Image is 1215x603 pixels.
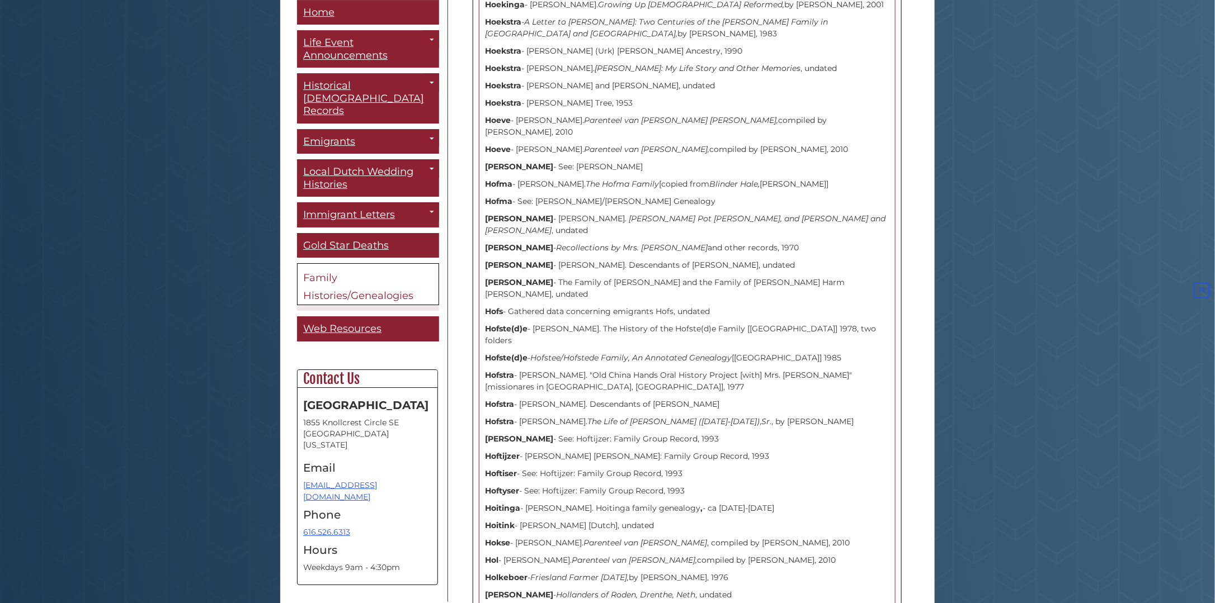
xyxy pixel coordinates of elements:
[485,434,553,444] strong: [PERSON_NAME]
[485,353,528,363] strong: Hofste(d)e
[587,416,760,426] i: The Life of [PERSON_NAME] ([DATE]-[DATE])
[485,306,503,316] strong: Hofs
[485,450,889,462] p: - [PERSON_NAME] [PERSON_NAME]: Family Group Record, 1993
[485,97,889,109] p: - [PERSON_NAME] Tree, 1953
[485,115,889,138] p: - [PERSON_NAME]. compiled by [PERSON_NAME], 2010
[485,46,521,56] strong: Hoekstra
[530,353,732,363] i: Hofstee/Hofstede Family, An Annotated Genealogy
[485,196,512,206] strong: Hofma
[485,17,828,39] i: A Letter to [PERSON_NAME]: Two Centuries of the [PERSON_NAME] Family in [GEOGRAPHIC_DATA] and [GE...
[485,80,521,91] strong: Hoekstra
[485,369,889,393] p: - [PERSON_NAME]. "Old China Hands Oral History Project [with] Mrs. [PERSON_NAME]" [missionares in...
[485,178,889,190] p: - [PERSON_NAME]. [copied from [PERSON_NAME]]
[485,416,514,426] strong: Hofstra
[485,572,889,583] p: - by [PERSON_NAME], 1976
[556,243,708,253] i: Recollections by Mrs. [PERSON_NAME]
[485,260,553,270] strong: [PERSON_NAME]
[485,370,514,380] strong: Hofstra
[485,259,889,271] p: - [PERSON_NAME]. Descendants of [PERSON_NAME], undated
[700,503,703,513] strong: ,
[485,17,521,27] strong: Hoekstra
[485,520,515,530] strong: Hoitink
[485,502,889,514] p: - [PERSON_NAME]. Hoitinga family genealogy - ca [DATE]-[DATE]
[298,370,437,388] h2: Contact Us
[303,480,377,502] a: [EMAIL_ADDRESS][DOMAIN_NAME]
[303,544,432,556] h4: Hours
[485,63,521,73] strong: Hoekstra
[485,451,520,461] strong: Hoftijzer
[297,203,439,228] a: Immigrant Letters
[485,538,510,548] strong: Hokse
[572,555,697,565] i: Parenteel van [PERSON_NAME],
[485,277,889,300] p: - The Family of [PERSON_NAME] and the Family of [PERSON_NAME] Harm [PERSON_NAME], undated
[595,63,800,73] i: [PERSON_NAME]: My Life Story and Other Memories
[485,485,889,497] p: - See: Hoftijzer: Family Group Record, 1993
[586,179,659,189] i: The Hofma Family
[297,129,439,154] a: Emigrants
[485,80,889,92] p: - [PERSON_NAME] and [PERSON_NAME], undated
[303,527,350,537] a: 616.526.6313
[584,115,778,125] i: Parenteel van [PERSON_NAME] [PERSON_NAME],
[485,179,512,189] strong: Hofma
[485,162,553,172] strong: [PERSON_NAME]
[485,590,553,600] strong: [PERSON_NAME]
[485,520,889,531] p: - [PERSON_NAME] [Dutch], undated
[297,160,439,197] a: Local Dutch Wedding Histories
[485,115,511,125] strong: Hoeve
[297,31,439,68] a: Life Event Announcements
[485,98,521,108] strong: Hoekstra
[485,161,889,173] p: - See: [PERSON_NAME]
[485,213,886,235] i: . [PERSON_NAME] Pot [PERSON_NAME], and [PERSON_NAME] and [PERSON_NAME]
[485,554,889,566] p: - [PERSON_NAME]. compiled by [PERSON_NAME], 2010
[1192,286,1212,296] a: Back to Top
[297,264,439,306] a: Family Histories/Genealogies
[303,398,428,412] strong: [GEOGRAPHIC_DATA]
[303,37,388,62] span: Life Event Announcements
[485,352,889,364] p: - [[GEOGRAPHIC_DATA]] 1985
[303,6,335,18] span: Home
[485,572,528,582] strong: Holkeboer
[297,317,439,342] a: Web Resources
[303,323,382,335] span: Web Resources
[530,572,629,582] i: Friesland Farmer [DATE],
[485,16,889,40] p: - by [PERSON_NAME], 1983
[303,562,432,573] p: Weekdays 9am - 4:30pm
[303,462,432,474] h4: Email
[709,179,760,189] i: Blinder Hale,
[303,509,432,521] h4: Phone
[303,417,432,450] address: 1855 Knollcrest Circle SE [GEOGRAPHIC_DATA][US_STATE]
[485,589,889,601] p: - , undated
[303,209,395,221] span: Immigrant Letters
[297,74,439,124] a: Historical [DEMOGRAPHIC_DATA] Records
[485,144,889,155] p: - [PERSON_NAME]. compiled by [PERSON_NAME], 2010
[485,486,519,496] strong: Hoftyser
[485,306,889,317] p: - Gathered data concerning emigrants Hofs, undated
[485,144,511,154] strong: Hoeve
[584,144,709,154] i: Parenteel van [PERSON_NAME],
[485,416,889,428] p: - [PERSON_NAME]. , ., by [PERSON_NAME]
[297,233,439,258] a: Gold Star Deaths
[485,555,498,565] strong: Hol
[485,242,889,254] p: - and other records, 1970
[485,63,889,74] p: - [PERSON_NAME]. , undated
[485,323,889,346] p: - [PERSON_NAME]. The History of the Hofste(d)e Family [[GEOGRAPHIC_DATA]] 1978, two folders
[485,243,553,253] strong: [PERSON_NAME]
[583,538,707,548] i: Parenteel van [PERSON_NAME]
[303,272,413,302] span: Family Histories/Genealogies
[485,398,889,410] p: - [PERSON_NAME]. Descendants of [PERSON_NAME]
[485,213,889,236] p: - [PERSON_NAME] , undated
[485,468,517,478] strong: Hoftiser
[485,468,889,479] p: - See: Hoftijzer: Family Group Record, 1993
[303,166,413,191] span: Local Dutch Wedding Histories
[485,196,889,207] p: - See: [PERSON_NAME]/[PERSON_NAME] Genealogy
[485,537,889,549] p: - [PERSON_NAME]. , compiled by [PERSON_NAME], 2010
[485,503,520,513] strong: Hoitinga
[485,213,553,224] strong: [PERSON_NAME]
[485,277,553,287] strong: [PERSON_NAME]
[485,433,889,445] p: - See: Hoftijzer: Family Group Record, 1993
[556,590,695,600] i: Hollanders of Roden, Drenthe, Neth
[485,45,889,57] p: - [PERSON_NAME] (Urk) [PERSON_NAME] Ancestry, 1990
[303,135,355,148] span: Emigrants
[485,399,514,409] strong: Hofstra
[485,324,528,334] strong: Hofste(d)e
